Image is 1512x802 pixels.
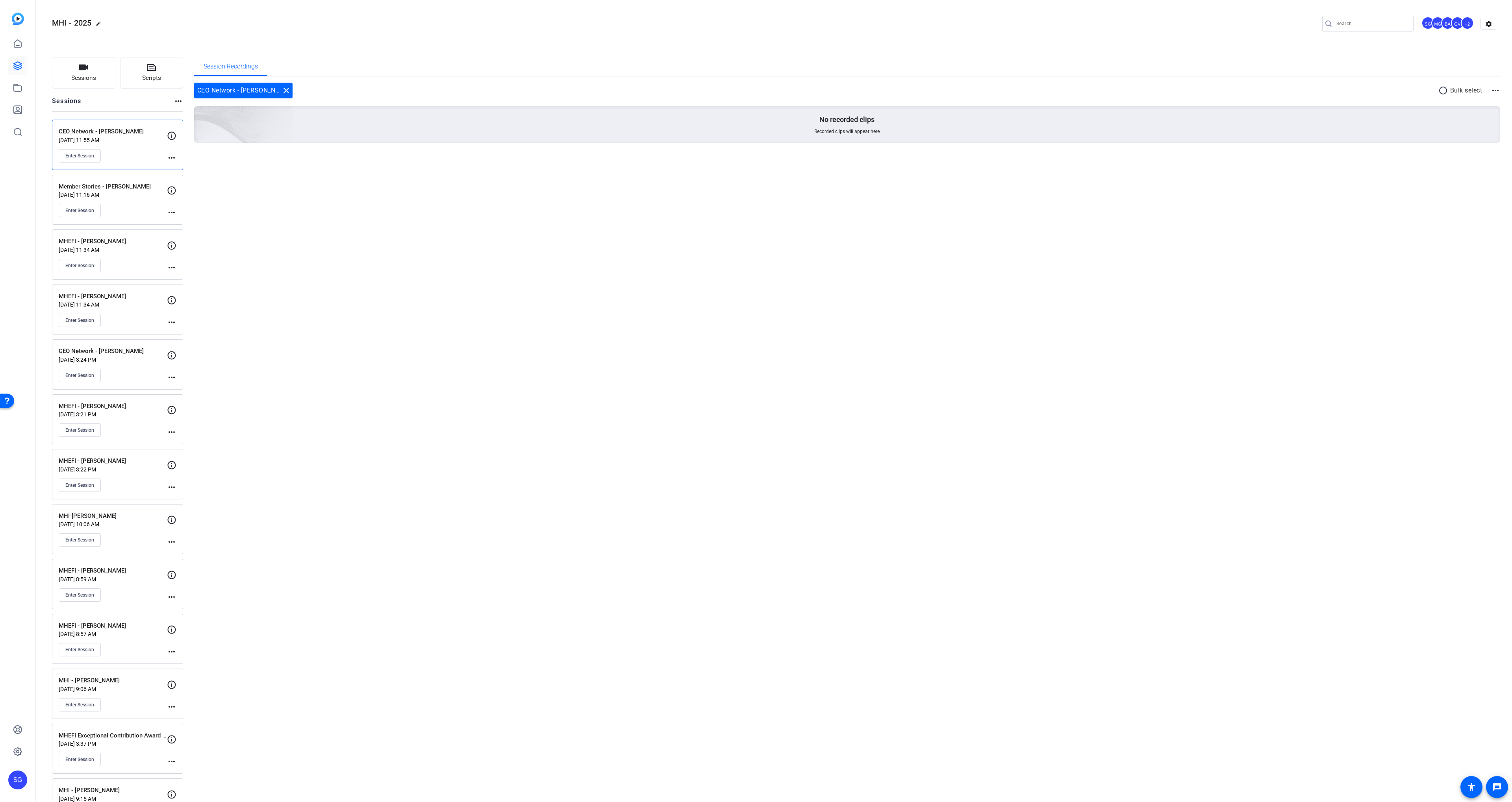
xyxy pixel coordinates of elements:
[1336,19,1407,28] input: Search
[59,521,167,527] p: [DATE] 10:06 AM
[71,74,96,83] span: Sessions
[65,702,94,708] span: Enter Session
[167,647,176,656] mat-icon: more_horiz
[167,537,176,547] mat-icon: more_horiz
[59,411,167,418] p: [DATE] 3:21 PM
[59,512,167,521] p: MHI-[PERSON_NAME]
[65,262,94,269] span: Enter Session
[8,771,27,789] div: SG
[59,466,167,473] p: [DATE] 3:22 PM
[204,63,258,70] span: Session Recordings
[59,314,101,327] button: Enter Session
[65,647,94,653] span: Enter Session
[167,318,176,327] mat-icon: more_horiz
[52,57,115,89] button: Sessions
[12,13,24,25] img: blue-gradient.svg
[1421,17,1434,30] div: SG
[59,676,167,685] p: MHI - [PERSON_NAME]
[59,456,167,466] p: MHEFI - [PERSON_NAME]
[167,153,176,163] mat-icon: more_horiz
[1492,782,1502,792] mat-icon: message
[59,686,167,692] p: [DATE] 9:06 AM
[120,57,183,89] button: Scripts
[65,207,94,214] span: Enter Session
[59,753,101,766] button: Enter Session
[59,357,167,363] p: [DATE] 3:24 PM
[1451,17,1464,30] div: GV
[282,86,291,95] mat-icon: close
[65,317,94,323] span: Enter Session
[814,128,880,135] span: Recorded clips will appear here
[96,21,105,30] mat-icon: edit
[59,741,167,747] p: [DATE] 3:37 PM
[59,621,167,630] p: MHEFI - [PERSON_NAME]
[59,588,101,602] button: Enter Session
[59,292,167,301] p: MHEFI - [PERSON_NAME]
[59,643,101,656] button: Enter Session
[59,192,167,198] p: [DATE] 11:16 AM
[52,96,82,111] h2: Sessions
[59,237,167,246] p: MHEFI - [PERSON_NAME]
[59,479,101,492] button: Enter Session
[1441,17,1455,30] ngx-avatar: Benjamin Allen
[52,18,92,28] span: MHI - 2025
[1461,17,1474,30] div: +2
[1438,86,1450,95] mat-icon: radio_button_unchecked
[65,592,94,598] span: Enter Session
[1491,86,1500,95] mat-icon: more_horiz
[167,373,176,382] mat-icon: more_horiz
[819,115,875,124] p: No recorded clips
[59,301,167,308] p: [DATE] 11:34 AM
[167,592,176,602] mat-icon: more_horiz
[65,427,94,433] span: Enter Session
[59,423,101,437] button: Enter Session
[1450,86,1482,95] p: Bulk select
[167,482,176,492] mat-icon: more_horiz
[59,786,167,795] p: MHI - [PERSON_NAME]
[194,83,293,98] div: CEO Network - [PERSON_NAME]
[59,566,167,575] p: MHEFI - [PERSON_NAME]
[59,698,101,711] button: Enter Session
[59,533,101,547] button: Enter Session
[59,731,167,740] p: MHEFI Exceptional Contribution Award - [PERSON_NAME]
[59,137,167,143] p: [DATE] 11:55 AM
[167,757,176,766] mat-icon: more_horiz
[142,74,161,83] span: Scripts
[59,631,167,637] p: [DATE] 8:57 AM
[167,427,176,437] mat-icon: more_horiz
[1467,782,1476,792] mat-icon: accessibility
[65,756,94,763] span: Enter Session
[59,149,101,163] button: Enter Session
[65,153,94,159] span: Enter Session
[167,263,176,272] mat-icon: more_horiz
[1441,17,1454,30] div: BA
[65,372,94,379] span: Enter Session
[65,482,94,488] span: Enter Session
[59,259,101,272] button: Enter Session
[1431,17,1445,30] ngx-avatar: Manuel Grados-Andrade
[106,28,294,199] img: embarkstudio-empty-session.png
[59,182,167,191] p: Member Stories - [PERSON_NAME]
[59,127,167,136] p: CEO Network - [PERSON_NAME]
[1431,17,1444,30] div: MG
[59,796,167,802] p: [DATE] 9:15 AM
[59,402,167,411] p: MHEFI - [PERSON_NAME]
[59,369,101,382] button: Enter Session
[174,96,183,106] mat-icon: more_horiz
[65,537,94,543] span: Enter Session
[167,702,176,711] mat-icon: more_horiz
[167,208,176,217] mat-icon: more_horiz
[59,247,167,253] p: [DATE] 11:34 AM
[59,204,101,217] button: Enter Session
[1421,17,1435,30] ngx-avatar: Scott Grant
[1481,18,1497,30] mat-icon: settings
[59,347,167,356] p: CEO Network - [PERSON_NAME]
[59,576,167,582] p: [DATE] 8:59 AM
[1451,17,1465,30] ngx-avatar: Gert Viljoen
